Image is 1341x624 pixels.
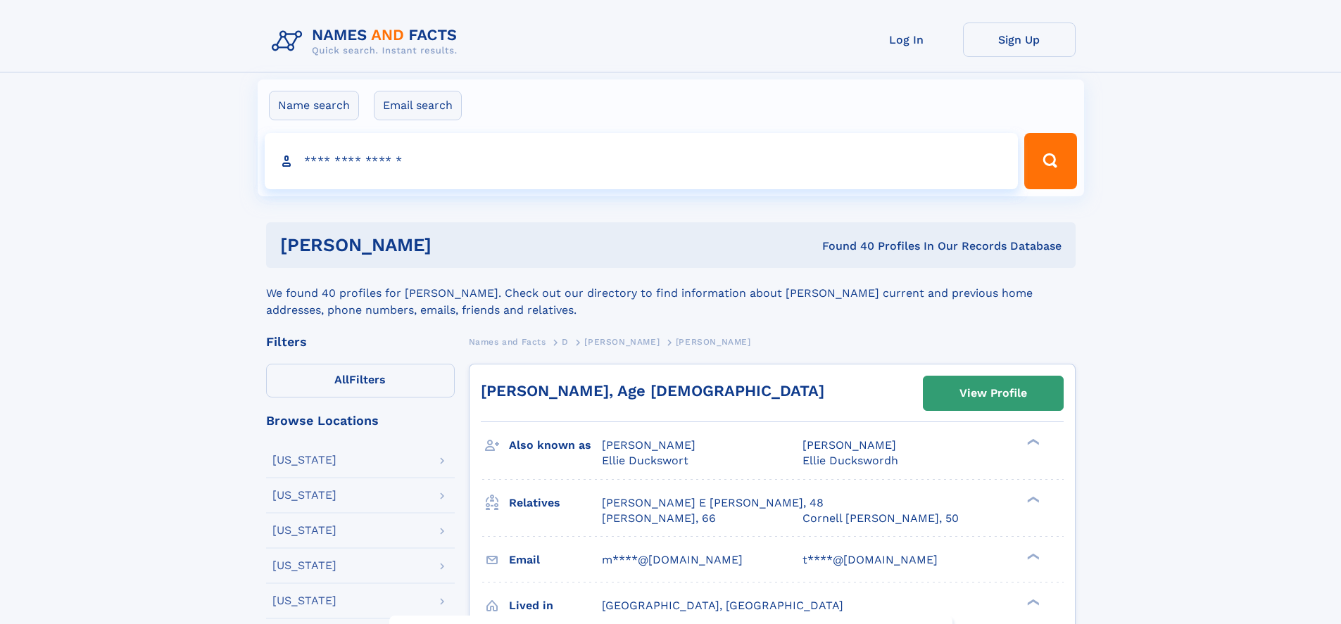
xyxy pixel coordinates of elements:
[334,373,349,386] span: All
[266,414,455,427] div: Browse Locations
[269,91,359,120] label: Name search
[280,236,627,254] h1: [PERSON_NAME]
[584,337,660,347] span: [PERSON_NAME]
[272,454,336,466] div: [US_STATE]
[469,333,546,350] a: Names and Facts
[959,377,1027,409] div: View Profile
[802,454,898,467] span: Ellie Duckswordh
[602,495,824,511] a: [PERSON_NAME] E [PERSON_NAME], 48
[272,490,336,501] div: [US_STATE]
[602,511,716,526] a: [PERSON_NAME], 66
[602,438,695,452] span: [PERSON_NAME]
[266,268,1076,319] div: We found 40 profiles for [PERSON_NAME]. Check out our directory to find information about [PERSON...
[266,364,455,397] label: Filters
[374,91,462,120] label: Email search
[481,382,824,400] a: [PERSON_NAME], Age [DEMOGRAPHIC_DATA]
[509,491,602,515] h3: Relatives
[266,23,469,61] img: Logo Names and Facts
[1024,495,1040,504] div: ❯
[1024,597,1040,606] div: ❯
[1024,133,1076,189] button: Search Button
[509,433,602,457] h3: Also known as
[963,23,1076,57] a: Sign Up
[1024,438,1040,447] div: ❯
[676,337,751,347] span: [PERSON_NAME]
[272,560,336,571] div: [US_STATE]
[602,599,843,612] span: [GEOGRAPHIC_DATA], [GEOGRAPHIC_DATA]
[850,23,963,57] a: Log In
[265,133,1019,189] input: search input
[602,454,688,467] span: Ellie Duckswort
[1024,552,1040,561] div: ❯
[509,548,602,572] h3: Email
[627,238,1062,254] div: Found 40 Profiles In Our Records Database
[509,594,602,618] h3: Lived in
[802,511,959,526] a: Cornell [PERSON_NAME], 50
[272,595,336,606] div: [US_STATE]
[924,376,1063,410] a: View Profile
[562,337,569,347] span: D
[802,438,896,452] span: [PERSON_NAME]
[272,525,336,536] div: [US_STATE]
[266,336,455,348] div: Filters
[562,333,569,350] a: D
[584,333,660,350] a: [PERSON_NAME]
